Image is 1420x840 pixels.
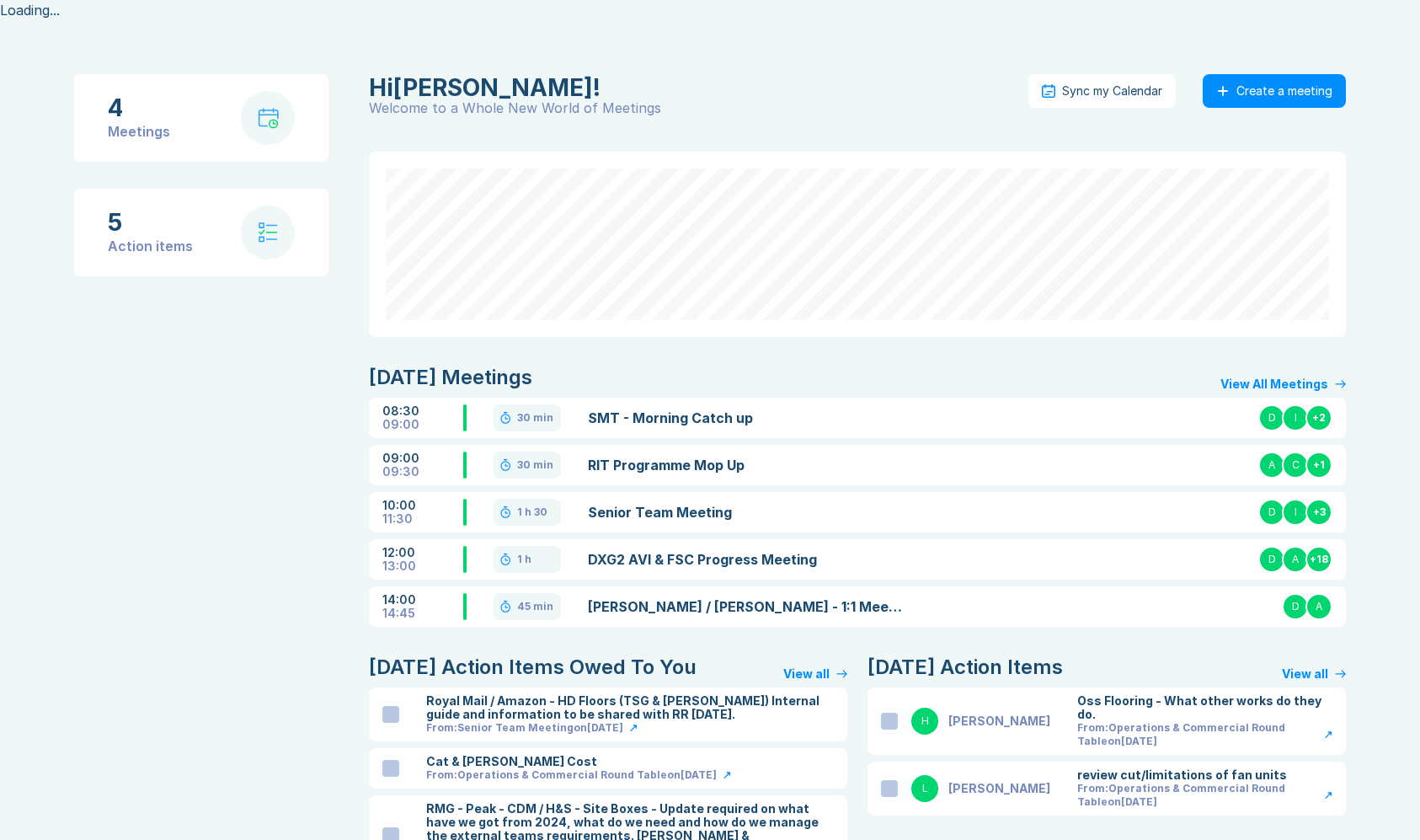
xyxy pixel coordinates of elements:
[1282,546,1309,573] div: A
[369,74,1018,101] div: Ashley Walters
[258,108,279,129] img: calendar-with-clock.svg
[1282,499,1309,526] div: I
[1305,593,1332,620] div: A
[1077,768,1332,782] div: review cut/limitations of fan units
[1258,499,1285,526] div: D
[1236,84,1332,98] div: Create a meeting
[1203,74,1346,108] button: Create a meeting
[1220,377,1328,391] div: View All Meetings
[382,593,463,607] div: 14:00
[1282,667,1346,681] a: View all
[259,222,278,243] img: check-list.svg
[426,755,731,768] div: Cat & [PERSON_NAME] Cost
[1028,74,1176,108] button: Sync my Calendar
[108,236,193,256] div: Action items
[426,768,717,782] div: From: Operations & Commercial Round Table on [DATE]
[1258,404,1285,431] div: D
[382,512,463,526] div: 11:30
[382,452,463,465] div: 09:00
[108,94,170,121] div: 4
[1258,452,1285,479] div: A
[369,364,532,391] div: [DATE] Meetings
[1282,452,1309,479] div: C
[108,121,170,142] div: Meetings
[426,721,623,735] div: From: Senior Team Meeting on [DATE]
[783,667,830,681] div: View all
[382,607,463,620] div: 14:45
[382,465,463,479] div: 09:30
[588,408,905,428] a: SMT - Morning Catch up
[382,404,463,418] div: 08:30
[1305,499,1332,526] div: + 3
[369,654,697,681] div: [DATE] Action Items Owed To You
[911,775,938,802] div: L
[588,502,905,522] a: Senior Team Meeting
[517,411,553,425] div: 30 min
[1258,546,1285,573] div: D
[382,559,463,573] div: 13:00
[517,506,547,519] div: 1 h 30
[517,458,553,472] div: 30 min
[1077,782,1318,809] div: From: Operations & Commercial Round Table on [DATE]
[426,694,834,721] div: Royal Mail / Amazon - HD Floors (TSG & [PERSON_NAME]) Internal guide and information to be shared...
[382,418,463,431] div: 09:00
[369,101,1028,115] div: Welcome to a Whole New World of Meetings
[1220,377,1346,391] a: View All Meetings
[1077,694,1332,721] div: Oss Flooring - What other works do they do.
[517,553,531,566] div: 1 h
[1305,452,1332,479] div: + 1
[1062,84,1162,98] div: Sync my Calendar
[382,499,463,512] div: 10:00
[1077,721,1318,748] div: From: Operations & Commercial Round Table on [DATE]
[1282,667,1328,681] div: View all
[588,597,905,617] a: [PERSON_NAME] / [PERSON_NAME] - 1:1 Meeting
[1282,404,1309,431] div: I
[517,600,553,613] div: 45 min
[1282,593,1309,620] div: D
[911,708,938,735] div: H
[588,549,905,570] a: DXG2 AVI & FSC Progress Meeting
[948,714,1050,728] div: [PERSON_NAME]
[1305,404,1332,431] div: + 2
[948,782,1050,795] div: [PERSON_NAME]
[108,209,193,236] div: 5
[783,667,847,681] a: View all
[382,546,463,559] div: 12:00
[867,654,1063,681] div: [DATE] Action Items
[1305,546,1332,573] div: + 18
[588,455,905,475] a: RIT Programme Mop Up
